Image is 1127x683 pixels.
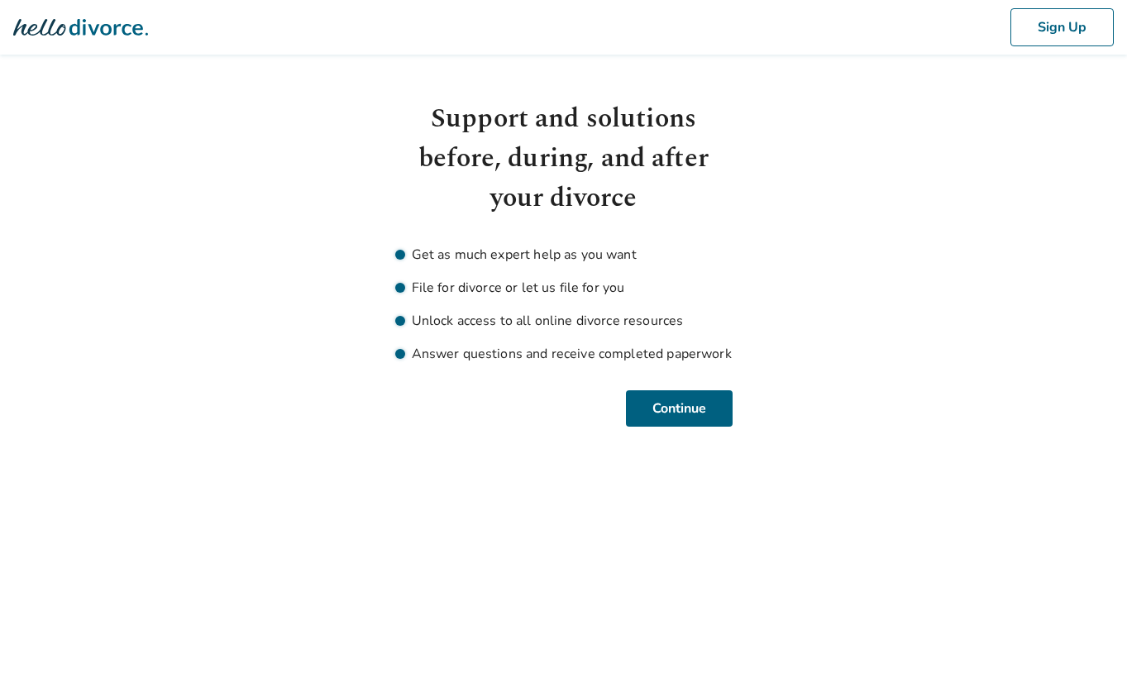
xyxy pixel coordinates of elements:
h1: Support and solutions before, during, and after your divorce [395,99,733,218]
button: Sign Up [1010,8,1114,46]
li: Answer questions and receive completed paperwork [395,344,733,364]
li: Unlock access to all online divorce resources [395,311,733,331]
li: File for divorce or let us file for you [395,278,733,298]
button: Continue [626,390,733,427]
li: Get as much expert help as you want [395,245,733,265]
